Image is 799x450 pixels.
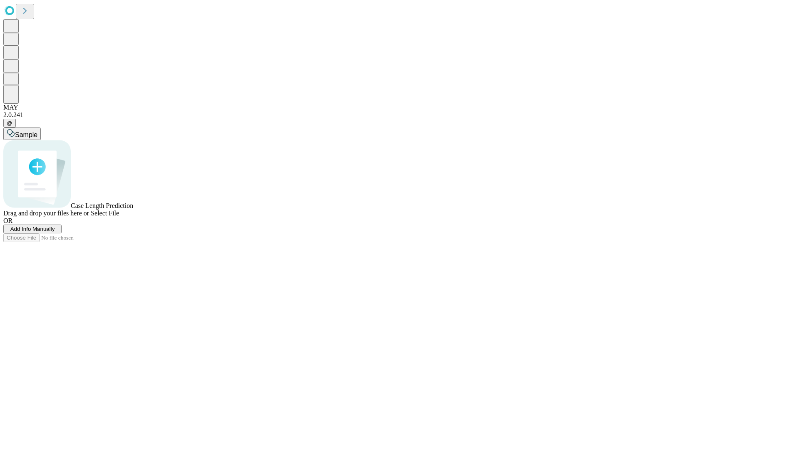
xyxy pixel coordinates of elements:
span: Add Info Manually [10,226,55,232]
span: Case Length Prediction [71,202,133,209]
span: Sample [15,131,37,138]
span: OR [3,217,12,224]
button: @ [3,119,16,127]
span: Select File [91,210,119,217]
span: Drag and drop your files here or [3,210,89,217]
div: 2.0.241 [3,111,796,119]
button: Sample [3,127,41,140]
button: Add Info Manually [3,225,62,233]
span: @ [7,120,12,126]
div: MAY [3,104,796,111]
